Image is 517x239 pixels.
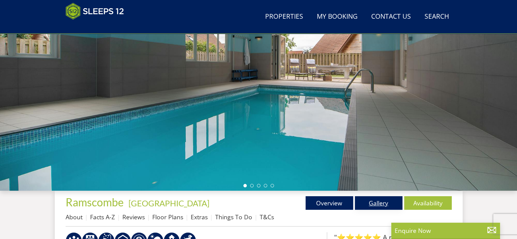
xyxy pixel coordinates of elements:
[191,213,208,221] a: Extras
[395,226,497,235] p: Enquire Now
[66,3,124,20] img: Sleeps 12
[404,196,452,210] a: Availability
[355,196,402,210] a: Gallery
[215,213,252,221] a: Things To Do
[314,9,360,24] a: My Booking
[62,24,134,30] iframe: Customer reviews powered by Trustpilot
[368,9,414,24] a: Contact Us
[66,213,83,221] a: About
[122,213,145,221] a: Reviews
[90,213,115,221] a: Facts A-Z
[66,195,124,209] span: Ramscombe
[306,196,353,210] a: Overview
[422,9,452,24] a: Search
[152,213,183,221] a: Floor Plans
[262,9,306,24] a: Properties
[66,195,126,209] a: Ramscombe
[126,198,209,208] span: -
[128,198,209,208] a: [GEOGRAPHIC_DATA]
[260,213,274,221] a: T&Cs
